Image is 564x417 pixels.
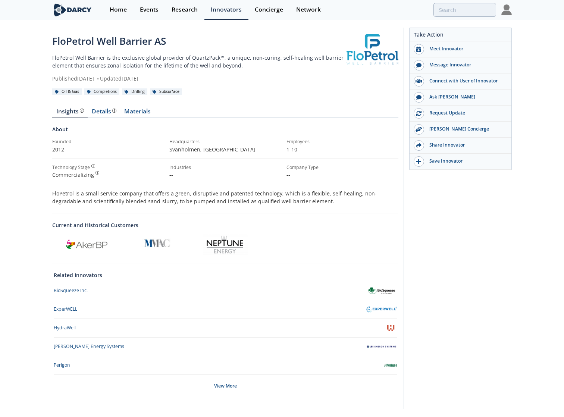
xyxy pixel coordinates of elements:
[140,7,159,13] div: Events
[52,75,347,82] div: Published [DATE] Updated [DATE]
[54,343,124,350] div: [PERSON_NAME] Energy Systems
[52,88,82,95] div: Oil & Gas
[172,7,198,13] div: Research
[56,109,84,115] div: Insights
[52,125,398,138] div: About
[95,171,100,175] img: information.svg
[92,109,116,115] div: Details
[150,88,182,95] div: Subsurface
[433,3,496,17] input: Advanced Search
[54,340,397,353] a: [PERSON_NAME] Energy Systems Lee Energy Systems
[52,171,164,179] div: Commercializing
[52,221,398,229] a: Current and Historical Customers
[255,7,283,13] div: Concierge
[424,126,508,132] div: [PERSON_NAME] Concierge
[54,271,102,279] a: Related Innovators
[54,303,397,316] a: ExperWELL ExperWELL
[52,54,347,69] p: FloPetrol Well Barrier is the exclusive global provider of QuartzPack™, a unique, non-curing, sel...
[286,164,398,171] div: Company Type
[54,287,88,294] div: BioSqueeze Inc.
[88,109,120,117] a: Details
[169,145,281,153] p: Svanholmen , [GEOGRAPHIC_DATA]
[203,234,248,255] img: Neptune Energy
[52,3,93,16] img: logo-wide.svg
[424,94,508,100] div: Ask [PERSON_NAME]
[501,4,512,15] img: Profile
[424,142,508,148] div: Share Innovator
[366,344,397,349] img: Lee Energy Systems
[112,109,116,113] img: information.svg
[52,164,90,171] div: Technology Stage
[84,88,119,95] div: Completions
[52,189,398,205] p: FloPetrol is a small service company that offers a green, disruptive and patented technology, whi...
[95,75,100,82] span: •
[286,138,398,145] div: Employees
[110,7,127,13] div: Home
[64,239,110,250] img: AkerBP
[424,158,508,164] div: Save Innovator
[384,359,397,372] img: Perigon
[410,154,511,170] button: Save Innovator
[424,62,508,68] div: Message Innovator
[296,7,321,13] div: Network
[384,322,397,335] img: HydraWell
[211,7,242,13] div: Innovators
[286,171,398,179] p: --
[54,375,397,397] div: View More
[410,31,511,41] div: Take Action
[52,109,88,117] a: Insights
[54,324,76,331] div: HydraWell
[366,286,397,296] img: BioSqueeze Inc.
[52,145,164,153] p: 2012
[52,34,347,48] div: FloPetrol Well Barrier AS
[424,46,508,52] div: Meet Innovator
[424,78,508,84] div: Connect with User of Innovator
[91,164,95,168] img: information.svg
[424,110,508,116] div: Request Update
[169,138,281,145] div: Headquarters
[141,234,171,255] img: ASA Analytics
[533,387,557,410] iframe: chat widget
[122,88,147,95] div: Drilling
[169,164,281,171] div: Industries
[52,138,164,145] div: Founded
[54,359,397,372] a: Perigon Perigon
[54,284,397,297] a: BioSqueeze Inc. BioSqueeze Inc.
[54,362,70,369] div: Perigon
[120,109,154,117] a: Materials
[366,306,397,313] img: ExperWELL
[54,322,397,335] a: HydraWell HydraWell
[80,109,84,113] img: information.svg
[169,171,281,179] p: --
[286,145,398,153] p: 1-10
[54,306,77,313] div: ExperWELL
